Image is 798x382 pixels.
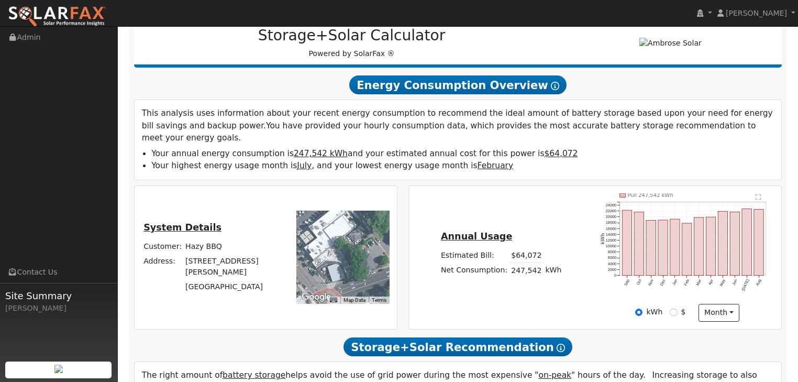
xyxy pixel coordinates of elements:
text: 2000 [608,267,616,272]
text: Sep [623,278,630,287]
text: 16000 [606,226,616,231]
text: Apr [708,278,715,286]
text: 20000 [606,214,616,219]
rect: onclick="" [694,217,704,276]
span: Site Summary [5,289,112,303]
td: Address: [142,254,184,279]
img: retrieve [54,365,63,373]
text: 24000 [606,203,616,208]
text: 22000 [606,209,616,213]
u: on-peak [538,370,571,380]
rect: onclick="" [658,220,668,276]
text: 4000 [608,261,616,266]
u: 247,542 kWh [294,149,348,158]
u: $64,072 [544,149,578,158]
text: 8000 [608,249,616,254]
input: $ [670,309,677,316]
u: July [297,161,312,170]
a: Terms (opens in new tab) [372,297,386,303]
rect: onclick="" [670,219,680,276]
text: Mar [695,278,703,287]
text: Dec [659,278,667,287]
text: Feb [683,278,691,286]
rect: onclick="" [647,220,656,275]
td: [STREET_ADDRESS][PERSON_NAME] [184,254,282,279]
text: Aug [756,278,763,287]
rect: onclick="" [706,217,716,276]
text: Pull 247,542 kWh [628,192,673,198]
td: 247,542 [509,263,544,278]
span: Storage+Solar Recommendation [343,337,572,356]
text: 0 [614,273,616,278]
text: May [719,278,726,287]
img: SolarFax [8,6,106,28]
text: Jun [731,278,738,286]
span: [PERSON_NAME] [726,9,787,17]
label: $ [681,307,686,318]
button: month [699,304,740,322]
text: Nov [647,278,655,287]
div: Powered by SolarFax ® [139,27,564,59]
span: Energy Consumption Overview [349,75,566,94]
p: This analysis uses information about your recent energy consumption to recommend the ideal amount... [142,107,774,144]
div: [PERSON_NAME] [5,303,112,314]
li: Your highest energy usage month is , and your lowest energy usage month is [151,160,774,172]
text: kWh [601,233,606,245]
td: Hazy BBQ [184,239,282,254]
label: kWh [646,307,662,318]
text: 18000 [606,220,616,225]
rect: onclick="" [730,212,740,275]
text: 12000 [606,238,616,243]
u: February [478,161,514,170]
text: 10000 [606,244,616,248]
img: Ambrose Solar [639,38,702,49]
td: [GEOGRAPHIC_DATA] [184,279,282,294]
li: Your annual energy consumption is and your estimated annual cost for this power is [151,148,774,160]
rect: onclick="" [718,211,728,276]
input: kWh [635,309,642,316]
text: Jan [672,278,679,286]
text:  [756,194,762,200]
a: Open this area in Google Maps (opens a new window) [299,290,334,304]
rect: onclick="" [682,223,692,276]
button: Map Data [343,297,365,304]
img: Google [299,290,334,304]
u: Annual Usage [441,231,512,242]
rect: onclick="" [635,212,644,275]
text: [DATE] [741,278,750,291]
text: Oct [636,278,642,286]
td: Net Consumption: [439,263,509,278]
text: 6000 [608,255,616,260]
u: System Details [143,222,221,233]
i: Show Help [551,82,559,90]
td: Customer: [142,239,184,254]
i: Show Help [557,344,565,352]
u: battery storage [223,370,285,380]
td: $64,072 [509,248,544,263]
rect: onclick="" [623,210,632,276]
span: You have provided your hourly consumption data, which provides the most accurate battery storage ... [142,121,756,143]
rect: onclick="" [742,209,752,276]
rect: onclick="" [755,209,764,275]
button: Keyboard shortcuts [330,297,337,304]
h2: Storage+Solar Calculator [145,27,559,45]
td: Estimated Bill: [439,248,509,263]
text: 14000 [606,232,616,237]
td: kWh [544,263,563,278]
